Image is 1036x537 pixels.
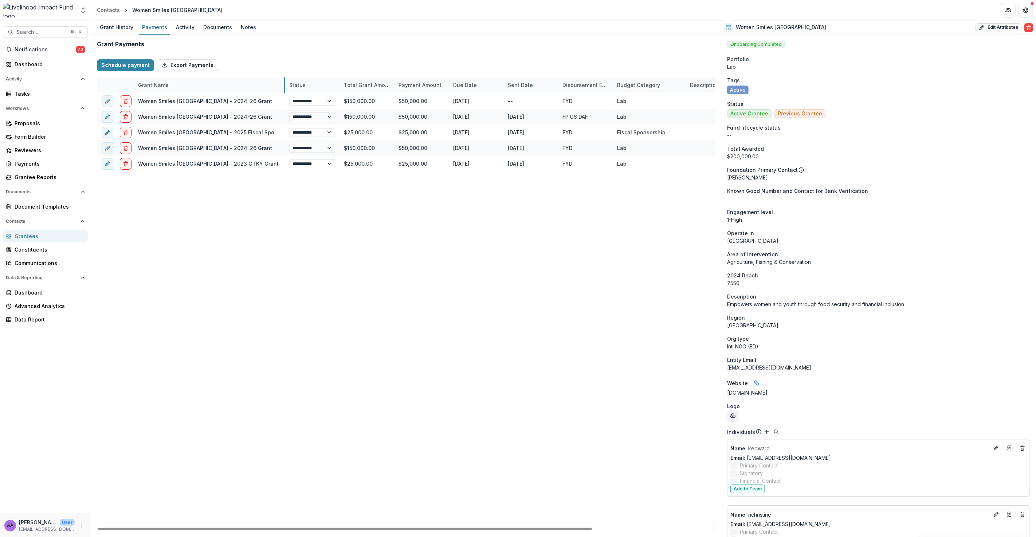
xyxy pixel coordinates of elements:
span: Previous Grantee [778,111,822,117]
button: Open Activity [3,73,88,85]
a: Documents [200,20,235,35]
span: Data & Reporting [6,275,78,280]
a: Activity [173,20,197,35]
div: Fiscal Sponsorship [617,129,666,136]
div: Total Grant Amount [340,81,394,89]
p: [GEOGRAPHIC_DATA] [727,237,1030,245]
button: Add to Team [730,485,765,493]
div: Grant Name [134,77,285,93]
div: Payments [139,22,170,32]
p: 1-High [727,216,1030,224]
div: Payments [15,160,82,167]
div: $25,000.00 [394,125,449,140]
a: Name: kedward [730,445,989,452]
span: Notifications [15,47,76,53]
h2: Women Smiles [GEOGRAPHIC_DATA] [736,24,826,31]
button: edit [102,142,113,154]
span: Onboarding Completed [727,41,785,48]
span: Search... [16,29,66,35]
div: FYD [562,160,573,167]
div: Lab [617,97,627,105]
button: Delete [1024,23,1033,32]
p: Foundation Primary Contact [727,166,798,174]
a: Dashboard [3,58,88,70]
a: Payments [139,20,170,35]
p: [PERSON_NAME] [19,518,57,526]
div: [DATE] [503,109,558,125]
p: Individuals [727,428,755,436]
div: Aude Anquetil [7,523,13,528]
img: Livelihood Impact Fund logo [3,3,75,17]
span: Active [730,87,746,93]
div: Document Templates [15,203,82,210]
span: Active Grantee [730,111,768,117]
span: Website [727,379,748,387]
button: edit [102,111,113,123]
a: Email: [EMAIL_ADDRESS][DOMAIN_NAME] [730,454,831,462]
span: Primary Contact [740,528,778,536]
div: Status [285,77,340,93]
div: Description [686,77,740,93]
button: delete [120,127,132,138]
button: Open Workflows [3,103,88,114]
a: Grant History [97,20,136,35]
a: [DOMAIN_NAME] [727,390,768,396]
button: Linked binding [751,377,762,389]
div: Notes [238,22,259,32]
p: Lab [727,63,1030,71]
a: Constituents [3,244,88,256]
div: Disbursement Entity [558,77,613,93]
div: Disbursement Entity [558,81,613,89]
div: Description [686,81,723,89]
div: Budget Category [613,77,686,93]
a: Women Smiles [GEOGRAPHIC_DATA] - 2024-26 Grant [138,114,272,120]
p: kedward [730,445,989,452]
button: Notifications72 [3,44,88,55]
button: Search... [3,26,88,38]
button: delete [120,95,132,107]
span: Org type [727,335,749,343]
div: Payment Amount [394,81,446,89]
div: [DATE] [449,156,503,171]
div: Status [285,81,310,89]
p: [PERSON_NAME] [727,174,1030,181]
button: Edit [992,510,1001,519]
a: Grantees [3,230,88,242]
span: Contacts [6,219,78,224]
div: Lab [617,113,627,121]
span: Known Good Number and Contact for Bank Verification [727,187,868,195]
div: $50,000.00 [394,93,449,109]
button: Open Contacts [3,216,88,227]
button: delete [120,142,132,154]
div: ⌘ + K [68,28,83,36]
button: Get Help [1019,3,1033,17]
div: Sent Date [503,77,558,93]
div: Total Grant Amount [340,77,394,93]
div: [DATE] [449,140,503,156]
button: Schedule payment [97,59,154,71]
span: Activity [6,76,78,82]
div: $25,000.00 [394,156,449,171]
div: FYD [562,129,573,136]
div: Communications [15,259,82,267]
div: Reviewers [15,146,82,154]
a: Document Templates [3,201,88,213]
a: Form Builder [3,131,88,143]
div: Contacts [97,6,120,14]
div: Proposals [15,119,82,127]
div: Activity [173,22,197,32]
div: Grant History [97,22,136,32]
button: Deletes [1018,510,1027,519]
a: Name: nchristine [730,511,989,518]
div: Lab [617,144,627,152]
div: $150,000.00 [340,109,394,125]
span: Workflows [6,106,78,111]
span: Fund lifecycle status [727,124,781,131]
a: Communications [3,257,88,269]
span: Description [727,293,756,300]
button: edit [102,95,113,107]
button: More [78,521,86,530]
